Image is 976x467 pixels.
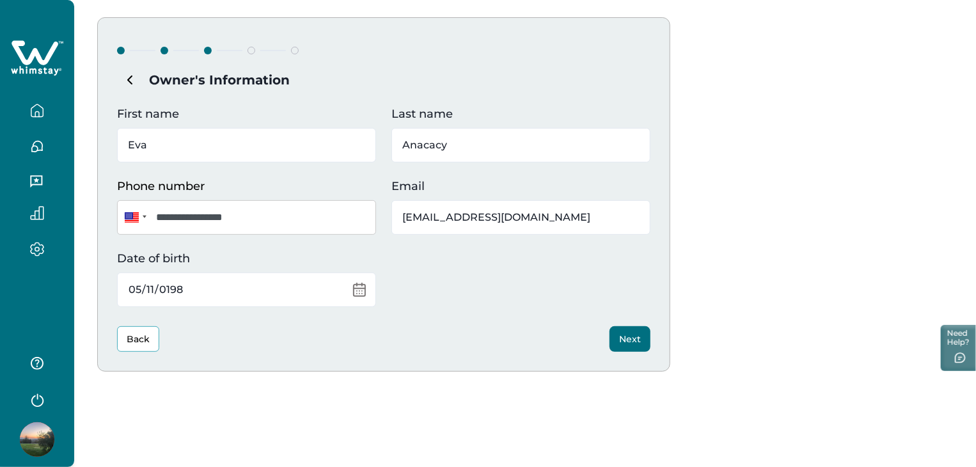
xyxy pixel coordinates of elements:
input: First name [117,128,376,162]
img: Whimstay Host [20,422,54,457]
label: First name [117,106,368,123]
label: Email [391,178,643,195]
button: Next [610,326,650,352]
input: Date of birth [117,273,376,307]
button: Subtract [117,67,143,93]
h4: Owner's Information [117,67,650,93]
p: Phone number [117,178,368,195]
label: Date of birth [117,250,368,267]
input: Email [391,200,650,235]
input: Last name [391,128,650,162]
label: Last name [391,106,643,123]
button: Back [117,326,159,352]
div: United States: + 1 [117,200,150,235]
